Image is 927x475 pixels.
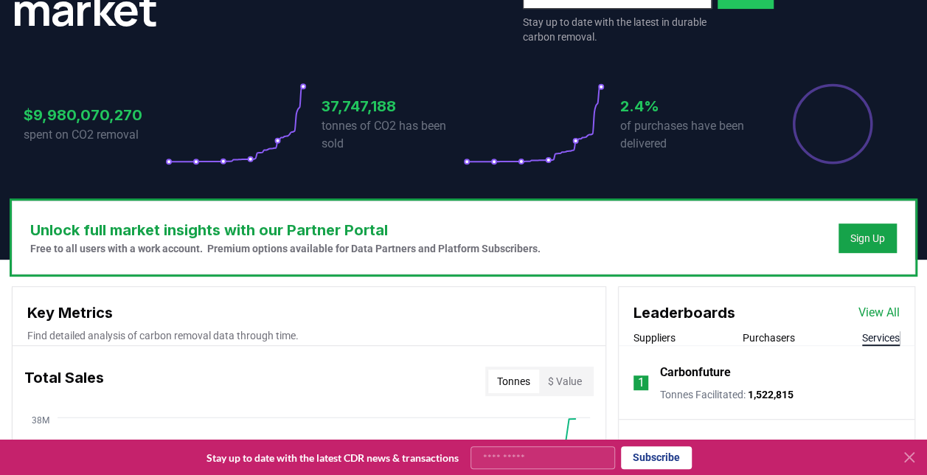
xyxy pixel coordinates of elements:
[858,304,900,322] a: View All
[620,95,762,117] h3: 2.4%
[862,330,900,345] button: Services
[27,302,591,324] h3: Key Metrics
[539,370,591,393] button: $ Value
[660,437,727,455] a: Supercritical
[748,389,794,401] span: 1,522,815
[633,302,735,324] h3: Leaderboards
[24,104,165,126] h3: $9,980,070,270
[839,223,897,253] button: Sign Up
[850,231,885,246] a: Sign Up
[27,328,591,343] p: Find detailed analysis of carbon removal data through time.
[322,95,463,117] h3: 37,747,188
[32,415,49,426] tspan: 38M
[660,364,731,381] a: Carbonfuture
[620,117,762,153] p: of purchases have been delivered
[322,117,463,153] p: tonnes of CO2 has been sold
[660,387,794,402] p: Tonnes Facilitated :
[638,374,645,392] p: 1
[523,15,712,44] p: Stay up to date with the latest in durable carbon removal.
[30,219,541,241] h3: Unlock full market insights with our Partner Portal
[24,126,165,144] p: spent on CO2 removal
[488,370,539,393] button: Tonnes
[633,330,676,345] button: Suppliers
[743,330,795,345] button: Purchasers
[24,367,104,396] h3: Total Sales
[791,83,874,165] div: Percentage of sales delivered
[30,241,541,256] p: Free to all users with a work account. Premium options available for Data Partners and Platform S...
